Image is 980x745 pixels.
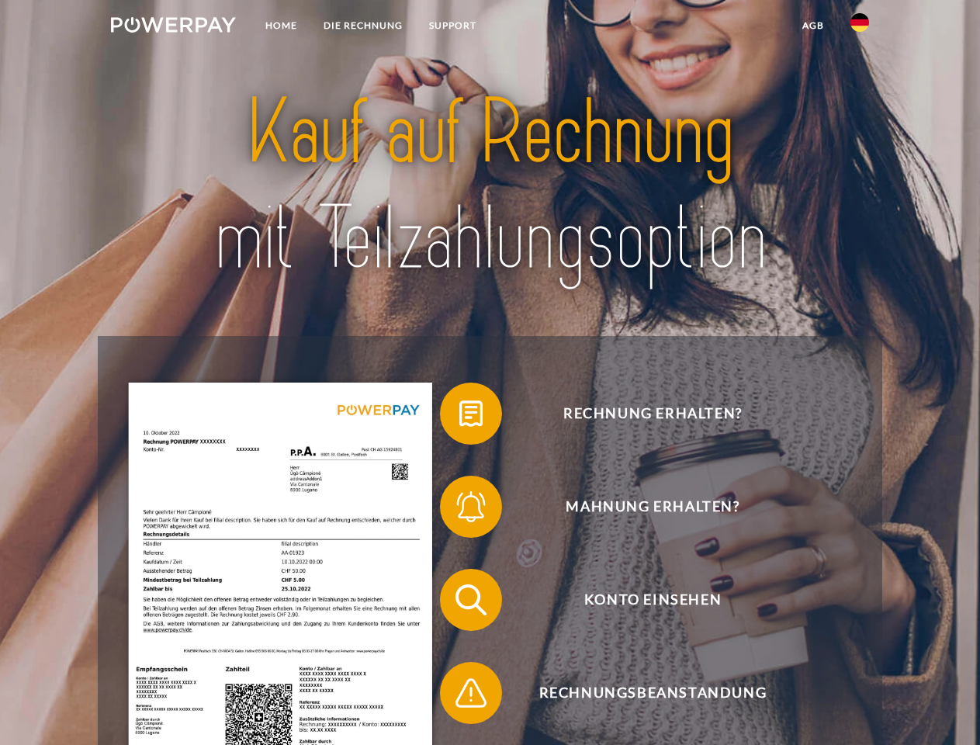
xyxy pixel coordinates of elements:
a: agb [789,12,837,40]
img: logo-powerpay-white.svg [111,17,236,33]
a: DIE RECHNUNG [310,12,416,40]
img: qb_warning.svg [452,674,490,712]
span: Mahnung erhalten? [462,476,843,538]
a: SUPPORT [416,12,490,40]
img: de [850,13,869,32]
button: Konto einsehen [440,569,843,631]
img: qb_bill.svg [452,394,490,433]
span: Rechnungsbeanstandung [462,662,843,724]
button: Mahnung erhalten? [440,476,843,538]
span: Rechnung erhalten? [462,383,843,445]
img: title-powerpay_de.svg [148,74,832,297]
img: qb_search.svg [452,580,490,619]
button: Rechnung erhalten? [440,383,843,445]
img: qb_bell.svg [452,487,490,526]
a: Home [252,12,310,40]
span: Konto einsehen [462,569,843,631]
button: Rechnungsbeanstandung [440,662,843,724]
